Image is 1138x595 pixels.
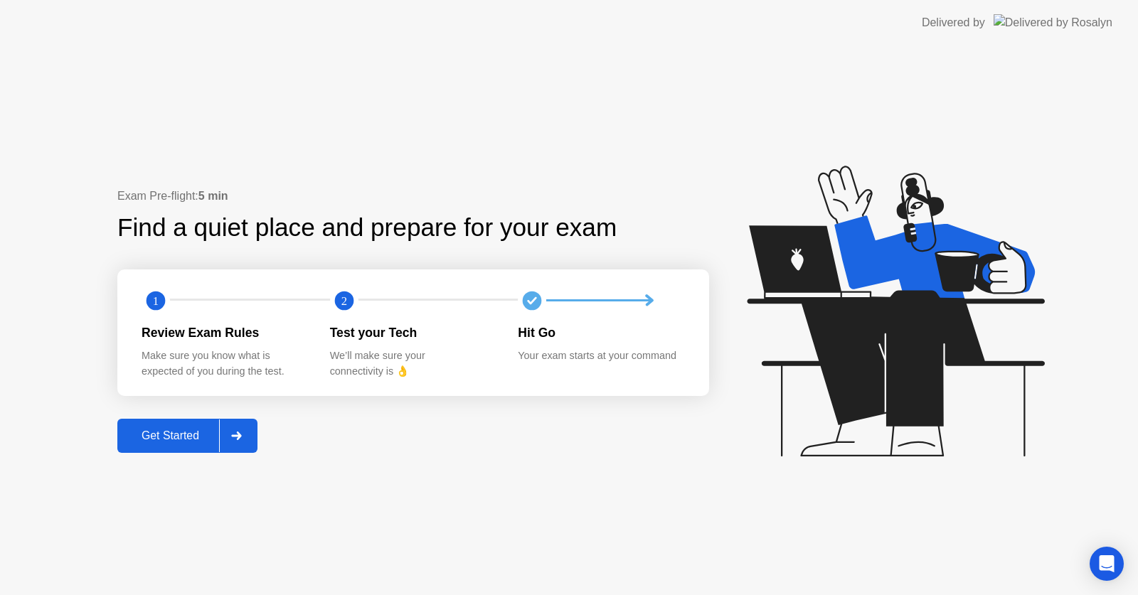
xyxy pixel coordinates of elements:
[330,323,496,342] div: Test your Tech
[1090,547,1124,581] div: Open Intercom Messenger
[153,294,159,307] text: 1
[198,190,228,202] b: 5 min
[142,323,307,342] div: Review Exam Rules
[518,323,684,342] div: Hit Go
[330,348,496,379] div: We’ll make sure your connectivity is 👌
[518,348,684,364] div: Your exam starts at your command
[122,429,219,442] div: Get Started
[117,419,257,453] button: Get Started
[994,14,1112,31] img: Delivered by Rosalyn
[341,294,347,307] text: 2
[142,348,307,379] div: Make sure you know what is expected of you during the test.
[117,209,619,247] div: Find a quiet place and prepare for your exam
[922,14,985,31] div: Delivered by
[117,188,709,205] div: Exam Pre-flight:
